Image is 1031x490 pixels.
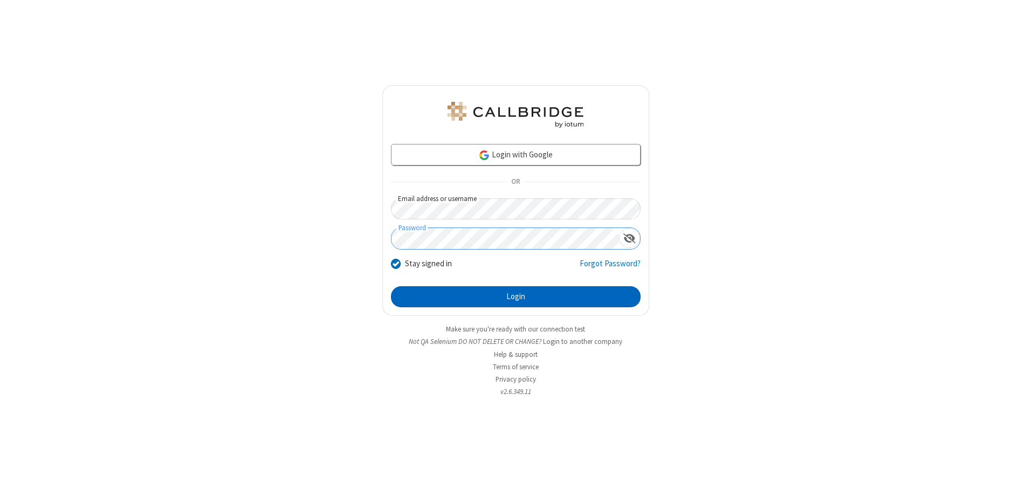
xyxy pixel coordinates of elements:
a: Forgot Password? [580,258,641,278]
div: Show password [619,228,640,248]
img: google-icon.png [478,149,490,161]
img: QA Selenium DO NOT DELETE OR CHANGE [445,102,586,128]
a: Login with Google [391,144,641,165]
input: Email address or username [391,198,641,219]
input: Password [391,228,619,249]
li: Not QA Selenium DO NOT DELETE OR CHANGE? [382,336,649,347]
a: Make sure you're ready with our connection test [446,325,585,334]
button: Login to another company [543,336,622,347]
span: OR [507,175,524,190]
a: Privacy policy [496,375,536,384]
label: Stay signed in [405,258,452,270]
a: Help & support [494,350,538,359]
li: v2.6.349.11 [382,387,649,397]
a: Terms of service [493,362,539,371]
button: Login [391,286,641,308]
